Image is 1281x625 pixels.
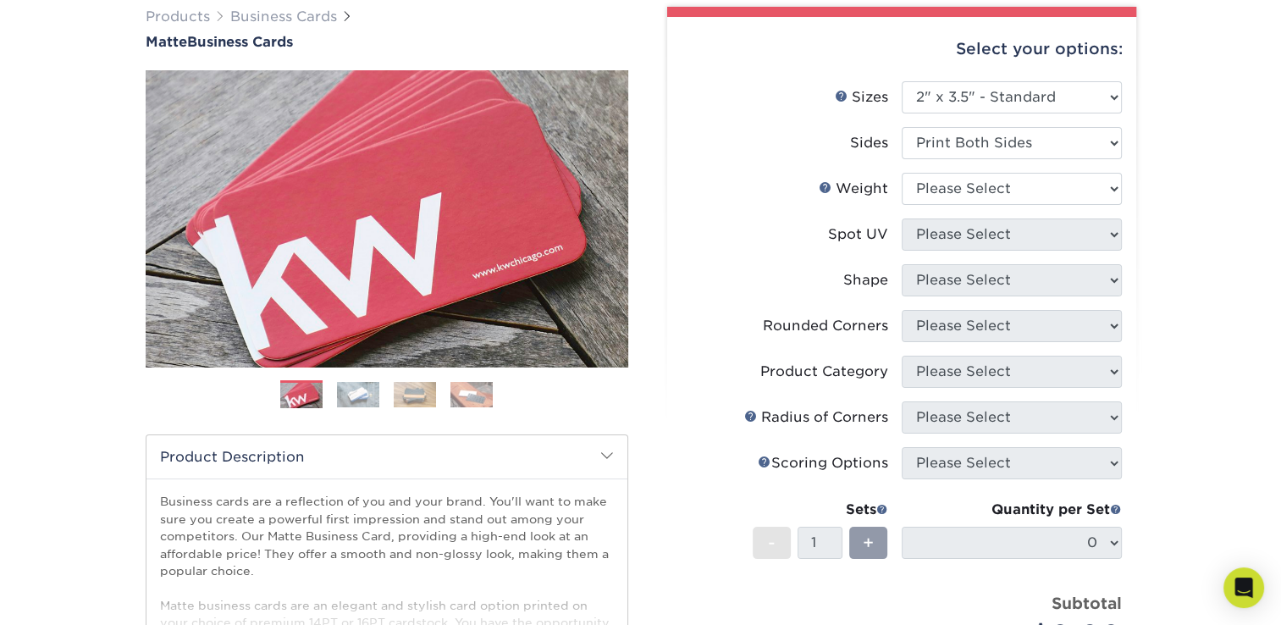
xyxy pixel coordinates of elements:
[337,382,379,407] img: Business Cards 02
[753,500,888,520] div: Sets
[146,435,627,478] h2: Product Description
[828,224,888,245] div: Spot UV
[1052,594,1122,612] strong: Subtotal
[146,8,210,25] a: Products
[146,34,187,50] span: Matte
[1223,567,1264,608] div: Open Intercom Messenger
[819,179,888,199] div: Weight
[280,374,323,417] img: Business Cards 01
[763,316,888,336] div: Rounded Corners
[863,530,874,556] span: +
[758,453,888,473] div: Scoring Options
[902,500,1122,520] div: Quantity per Set
[146,34,628,50] a: MatteBusiness Cards
[835,87,888,108] div: Sizes
[768,530,776,556] span: -
[394,382,436,407] img: Business Cards 03
[760,362,888,382] div: Product Category
[843,270,888,290] div: Shape
[230,8,337,25] a: Business Cards
[850,133,888,153] div: Sides
[450,382,493,407] img: Business Cards 04
[681,17,1123,81] div: Select your options:
[744,407,888,428] div: Radius of Corners
[146,34,628,50] h1: Business Cards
